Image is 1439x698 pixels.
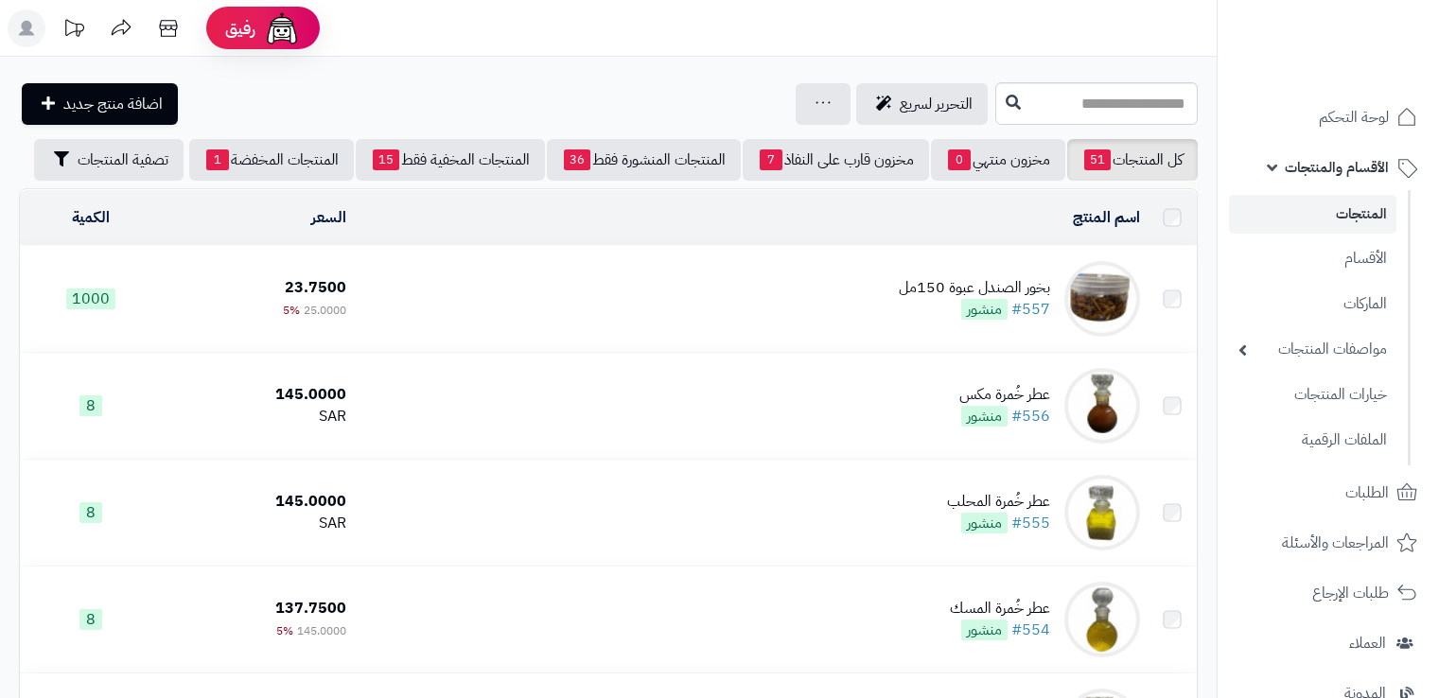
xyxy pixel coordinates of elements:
[1229,570,1428,616] a: طلبات الإرجاع
[283,302,300,319] span: 5%
[961,619,1008,640] span: منشور
[1229,420,1396,461] a: الملفات الرقمية
[1229,238,1396,279] a: الأقسام
[356,139,545,181] a: المنتجات المخفية فقط15
[297,622,346,639] span: 145.0000
[34,139,184,181] button: تصفية المنتجات
[900,93,973,115] span: التحرير لسريع
[1084,149,1111,170] span: 51
[1229,329,1396,370] a: مواصفات المنتجات
[285,276,346,299] span: 23.7500
[78,148,168,171] span: تصفية المنتجات
[1345,480,1389,506] span: الطلبات
[225,17,255,40] span: رفيق
[547,139,741,181] a: المنتجات المنشورة فقط36
[72,206,110,229] a: الكمية
[170,491,346,513] div: 145.0000
[950,598,1050,619] div: عطر خُمرة المسك
[760,149,782,170] span: 7
[1319,104,1389,131] span: لوحة التحكم
[79,609,102,630] span: 8
[66,288,115,309] span: 1000
[1312,580,1389,606] span: طلبات الإرجاع
[304,302,346,319] span: 25.0000
[1011,512,1050,534] a: #555
[743,139,929,181] a: مخزون قارب على النفاذ7
[311,206,346,229] a: السعر
[1285,154,1389,181] span: الأقسام والمنتجات
[1064,582,1140,657] img: عطر خُمرة المسك
[276,622,293,639] span: 5%
[961,299,1008,320] span: منشور
[1229,95,1428,140] a: لوحة التحكم
[1282,530,1389,556] span: المراجعات والأسئلة
[1064,261,1140,337] img: بخور الصندل عبوة 150مل
[63,93,163,115] span: اضافة منتج جديد
[856,83,988,125] a: التحرير لسريع
[50,9,97,52] a: تحديثات المنصة
[1229,375,1396,415] a: خيارات المنتجات
[1064,475,1140,550] img: عطر خُمرة المحلب
[1229,520,1428,566] a: المراجعات والأسئلة
[564,149,590,170] span: 36
[206,149,229,170] span: 1
[275,597,346,619] span: 137.7500
[189,139,354,181] a: المنتجات المخفضة1
[1349,630,1386,656] span: العملاء
[961,513,1008,533] span: منشور
[1011,619,1050,641] a: #554
[931,139,1065,181] a: مخزون منتهي0
[1229,284,1396,324] a: الماركات
[170,406,346,428] div: SAR
[1073,206,1140,229] a: اسم المنتج
[947,491,1050,513] div: عطر خُمرة المحلب
[1011,298,1050,321] a: #557
[1067,139,1198,181] a: كل المنتجات51
[170,384,346,406] div: 145.0000
[1064,368,1140,444] img: عطر خُمرة مكس
[373,149,399,170] span: 15
[899,277,1050,299] div: بخور الصندل عبوة 150مل
[1229,620,1428,666] a: العملاء
[959,384,1050,406] div: عطر خُمرة مكس
[79,502,102,523] span: 8
[22,83,178,125] a: اضافة منتج جديد
[961,406,1008,427] span: منشور
[170,513,346,534] div: SAR
[948,149,971,170] span: 0
[263,9,301,47] img: ai-face.png
[1229,195,1396,234] a: المنتجات
[79,395,102,416] span: 8
[1011,405,1050,428] a: #556
[1229,470,1428,515] a: الطلبات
